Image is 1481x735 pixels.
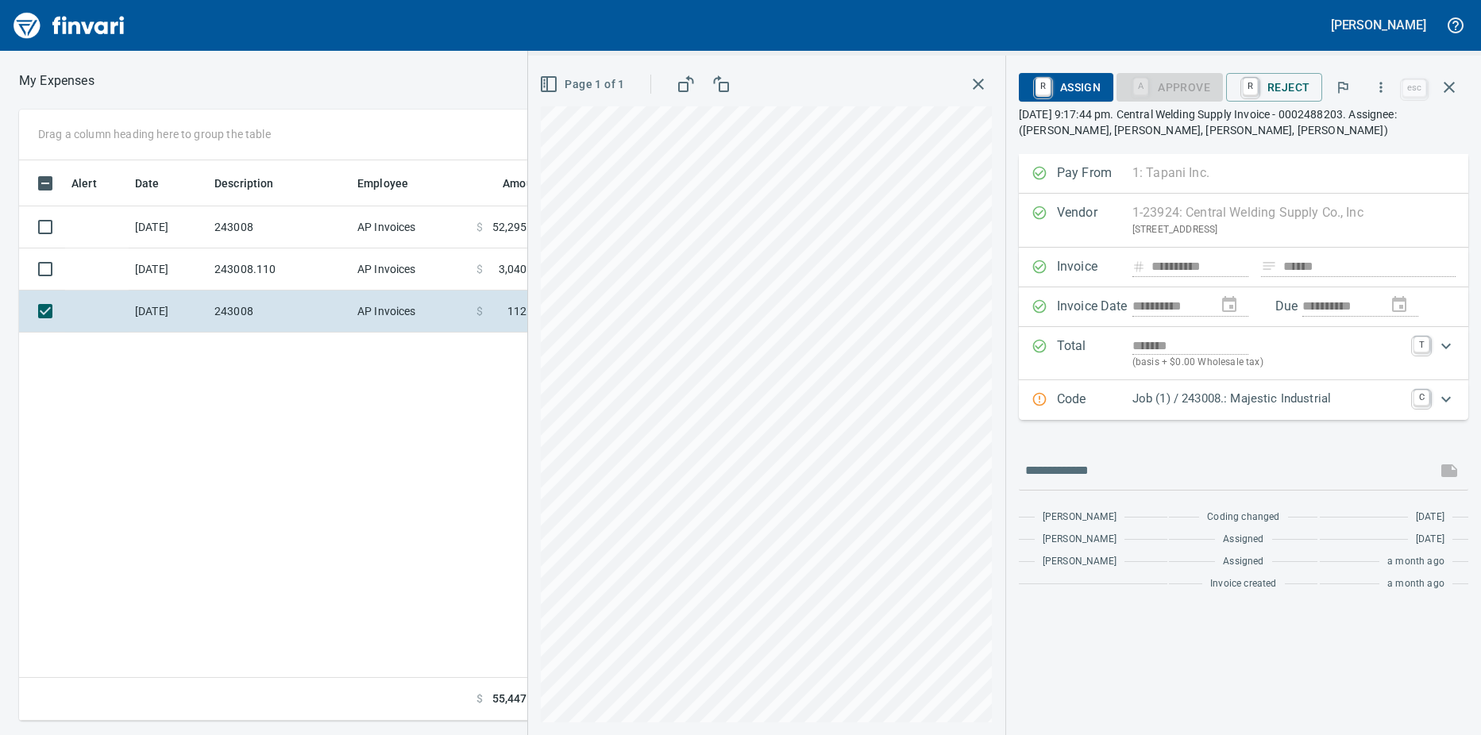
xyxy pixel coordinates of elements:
[1239,74,1309,101] span: Reject
[1416,510,1444,525] span: [DATE]
[1132,355,1404,371] p: (basis + $0.00 Wholesale tax)
[208,206,351,248] td: 243008
[476,691,483,707] span: $
[351,248,470,291] td: AP Invoices
[129,206,208,248] td: [DATE]
[71,174,118,193] span: Alert
[1402,79,1426,97] a: esc
[357,174,408,193] span: Employee
[476,219,483,235] span: $
[536,70,631,99] button: Page 1 of 1
[542,75,624,94] span: Page 1 of 1
[71,174,97,193] span: Alert
[19,71,94,90] p: My Expenses
[1223,532,1263,548] span: Assigned
[482,174,543,193] span: Amount
[38,126,271,142] p: Drag a column heading here to group the table
[1207,510,1279,525] span: Coding changed
[1243,78,1258,95] a: R
[1398,68,1468,106] span: Close invoice
[1387,576,1444,592] span: a month ago
[214,174,295,193] span: Description
[351,291,470,333] td: AP Invoices
[1019,106,1468,138] p: [DATE] 9:17:44 pm. Central Welding Supply Invoice - 0002488203. Assignee: ([PERSON_NAME], [PERSON...
[1043,510,1117,525] span: [PERSON_NAME]
[1223,554,1263,570] span: Assigned
[1019,327,1468,380] div: Expand
[1057,390,1132,410] p: Code
[208,291,351,333] td: 243008
[1325,70,1360,105] button: Flag
[1043,532,1117,548] span: [PERSON_NAME]
[1414,337,1429,352] a: T
[357,174,429,193] span: Employee
[135,174,180,193] span: Date
[1043,554,1117,570] span: [PERSON_NAME]
[476,261,483,277] span: $
[1331,17,1426,33] h5: [PERSON_NAME]
[1036,78,1051,95] a: R
[135,174,160,193] span: Date
[1363,70,1398,105] button: More
[492,219,543,235] span: 52,295.04
[1132,390,1404,408] p: Job (1) / 243008.: Majestic Industrial
[214,174,274,193] span: Description
[1414,390,1429,406] a: C
[1032,74,1101,101] span: Assign
[1117,79,1223,93] div: Job Phase required
[19,71,94,90] nav: breadcrumb
[351,206,470,248] td: AP Invoices
[1416,532,1444,548] span: [DATE]
[503,174,543,193] span: Amount
[1327,13,1430,37] button: [PERSON_NAME]
[1430,452,1468,490] span: This records your message into the invoice and notifies anyone mentioned
[129,248,208,291] td: [DATE]
[10,6,129,44] img: Finvari
[1019,73,1113,102] button: RAssign
[1057,337,1132,371] p: Total
[208,248,351,291] td: 243008.110
[476,303,483,319] span: $
[1226,73,1322,102] button: RReject
[1387,554,1444,570] span: a month ago
[507,303,543,319] span: 112.50
[492,691,543,707] span: 55,447.54
[1210,576,1277,592] span: Invoice created
[499,261,543,277] span: 3,040.00
[1019,380,1468,420] div: Expand
[129,291,208,333] td: [DATE]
